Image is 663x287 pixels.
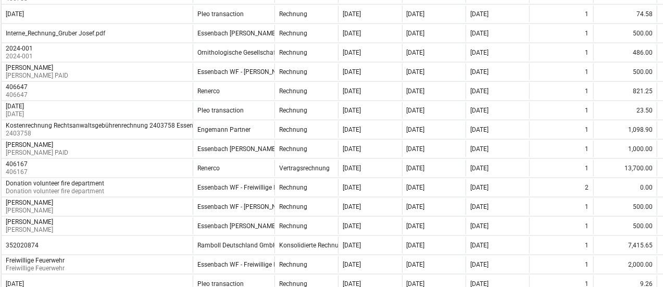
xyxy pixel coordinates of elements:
[197,126,251,133] div: Engemann Partner
[343,126,361,133] div: [DATE]
[343,107,361,114] div: [DATE]
[407,261,425,268] div: [DATE]
[197,261,303,268] div: Essenbach WF - Freiwillige Feuerwehr
[585,107,589,114] div: 1
[279,126,307,133] div: Rechnung
[585,145,589,153] div: 1
[407,165,425,172] div: [DATE]
[6,10,24,18] div: [DATE]
[470,184,489,191] div: [DATE]
[585,165,589,172] div: 1
[585,242,589,249] div: 1
[6,226,55,234] p: [PERSON_NAME]
[407,242,425,249] div: [DATE]
[593,64,657,80] div: 500.00
[279,68,307,76] div: Rechnung
[407,145,425,153] div: [DATE]
[343,261,361,268] div: [DATE]
[343,49,361,56] div: [DATE]
[6,148,68,157] p: [PERSON_NAME] PAID
[6,83,28,91] div: 406647
[279,30,307,37] div: Rechnung
[470,126,489,133] div: [DATE]
[343,222,361,230] div: [DATE]
[585,68,589,76] div: 1
[279,88,307,95] div: Rechnung
[407,49,425,56] div: [DATE]
[585,88,589,95] div: 1
[343,30,361,37] div: [DATE]
[585,10,589,18] div: 1
[593,237,657,254] div: 7,415.65
[343,165,361,172] div: [DATE]
[6,206,55,215] p: [PERSON_NAME]
[470,30,489,37] div: [DATE]
[585,49,589,56] div: 1
[593,141,657,157] div: 1,000.00
[470,261,489,268] div: [DATE]
[197,203,291,210] div: Essenbach WF - [PERSON_NAME]
[6,141,66,148] div: [PERSON_NAME]
[279,10,307,18] div: Rechnung
[197,222,277,230] div: Essenbach [PERSON_NAME]
[470,145,489,153] div: [DATE]
[6,64,66,71] div: [PERSON_NAME]
[470,68,489,76] div: [DATE]
[343,184,361,191] div: [DATE]
[6,264,67,273] p: Freiwillige Feuerwehr
[279,165,330,172] div: Vertragsrechnung
[6,30,105,37] div: Interne_Rechnung_Gruber Josef.pdf
[470,242,489,249] div: [DATE]
[407,68,425,76] div: [DATE]
[470,203,489,210] div: [DATE]
[585,30,589,37] div: 1
[470,88,489,95] div: [DATE]
[279,145,307,153] div: Rechnung
[593,25,657,42] div: 500.00
[6,257,65,264] div: Freiwillige Feuerwehr
[407,126,425,133] div: [DATE]
[6,71,68,80] p: [PERSON_NAME] PAID
[6,91,30,99] p: 406647
[279,107,307,114] div: Rechnung
[197,30,277,37] div: Essenbach [PERSON_NAME]
[6,187,106,196] p: Donation volunteer fire department
[593,256,657,273] div: 2,000.00
[197,145,277,153] div: Essenbach [PERSON_NAME]
[407,107,425,114] div: [DATE]
[407,88,425,95] div: [DATE]
[343,10,361,18] div: [DATE]
[585,203,589,210] div: 1
[343,88,361,95] div: [DATE]
[407,184,425,191] div: [DATE]
[593,160,657,177] div: 13,700.00
[593,44,657,61] div: 486.00
[6,242,39,249] div: 352020874
[197,88,220,95] div: Renerco
[593,218,657,234] div: 500.00
[197,184,303,191] div: Essenbach WF - Freiwillige Feuerwehr
[197,68,291,76] div: Essenbach WF - [PERSON_NAME]
[585,184,589,191] div: 2
[279,242,346,249] div: Konsolidierte Rechnung
[470,165,489,172] div: [DATE]
[611,237,663,287] iframe: Chat Widget
[6,129,220,138] p: 2403758
[197,107,244,114] div: Pleo transaction
[279,184,307,191] div: Rechnung
[585,222,589,230] div: 1
[407,203,425,210] div: [DATE]
[279,222,307,230] div: Rechnung
[593,198,657,215] div: 500.00
[407,10,425,18] div: [DATE]
[6,103,24,110] div: [DATE]
[470,10,489,18] div: [DATE]
[279,49,307,56] div: Rechnung
[343,203,361,210] div: [DATE]
[6,110,26,119] p: [DATE]
[6,180,104,187] div: Donation volunteer fire department
[197,242,278,249] div: Ramboll Deutschland GmbH
[6,218,53,226] div: [PERSON_NAME]
[6,168,30,177] p: 406167
[6,122,218,129] div: Kostenrechnung Rechtsanwaltsgebührenrechnung 2403758 Essenbach.pdf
